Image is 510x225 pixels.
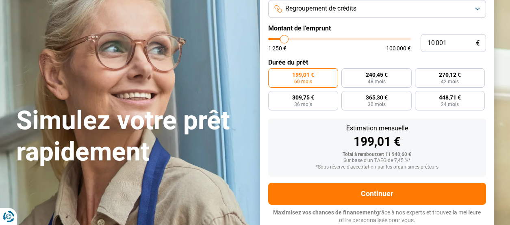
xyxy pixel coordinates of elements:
[275,125,480,132] div: Estimation mensuelle
[285,4,356,13] span: Regroupement de crédits
[275,136,480,148] div: 199,01 €
[268,183,486,205] button: Continuer
[439,95,461,100] span: 448,71 €
[268,209,486,225] p: grâce à nos experts et trouvez la meilleure offre personnalisée pour vous.
[268,24,486,32] label: Montant de l'emprunt
[294,102,312,107] span: 36 mois
[476,40,480,47] span: €
[367,79,385,84] span: 48 mois
[294,79,312,84] span: 60 mois
[268,58,486,66] label: Durée du prêt
[365,72,387,78] span: 240,45 €
[367,102,385,107] span: 30 mois
[275,152,480,158] div: Total à rembourser: 11 940,60 €
[273,209,376,216] span: Maximisez vos chances de financement
[386,45,411,51] span: 100 000 €
[268,45,286,51] span: 1 250 €
[441,79,459,84] span: 42 mois
[292,95,314,100] span: 309,75 €
[439,72,461,78] span: 270,12 €
[365,95,387,100] span: 365,30 €
[275,164,480,170] div: *Sous réserve d'acceptation par les organismes prêteurs
[16,105,250,168] h1: Simulez votre prêt rapidement
[292,72,314,78] span: 199,01 €
[275,158,480,164] div: Sur base d'un TAEG de 7,45 %*
[441,102,459,107] span: 24 mois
